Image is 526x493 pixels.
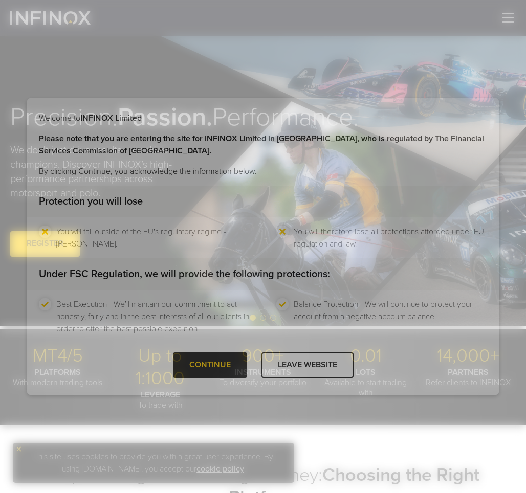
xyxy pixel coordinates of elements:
div: LEAVE WEBSITE [261,352,354,377]
div: CONTINUE [173,352,247,377]
li: You will fall outside of the EU's regulatory regime - [PERSON_NAME]. [56,226,250,250]
strong: Protection you will lose [39,195,143,208]
li: Best Execution - We’ll maintain our commitment to act honestly, fairly and in the best interests ... [56,298,250,335]
strong: Please note that you are entering the site for INFINOX Limited in [GEOGRAPHIC_DATA], who is regul... [39,133,484,156]
li: Balance Protection - We will continue to protect your account from a negative account balance. [294,298,487,335]
strong: INFINOX Limited [80,113,142,123]
li: You will therefore lose all protections afforded under EU regulation and law. [294,226,487,250]
p: By clicking Continue, you acknowledge the information below. [39,165,487,177]
p: Welcome to [39,112,487,124]
strong: Under FSC Regulation, we will provide the following protections: [39,268,330,280]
